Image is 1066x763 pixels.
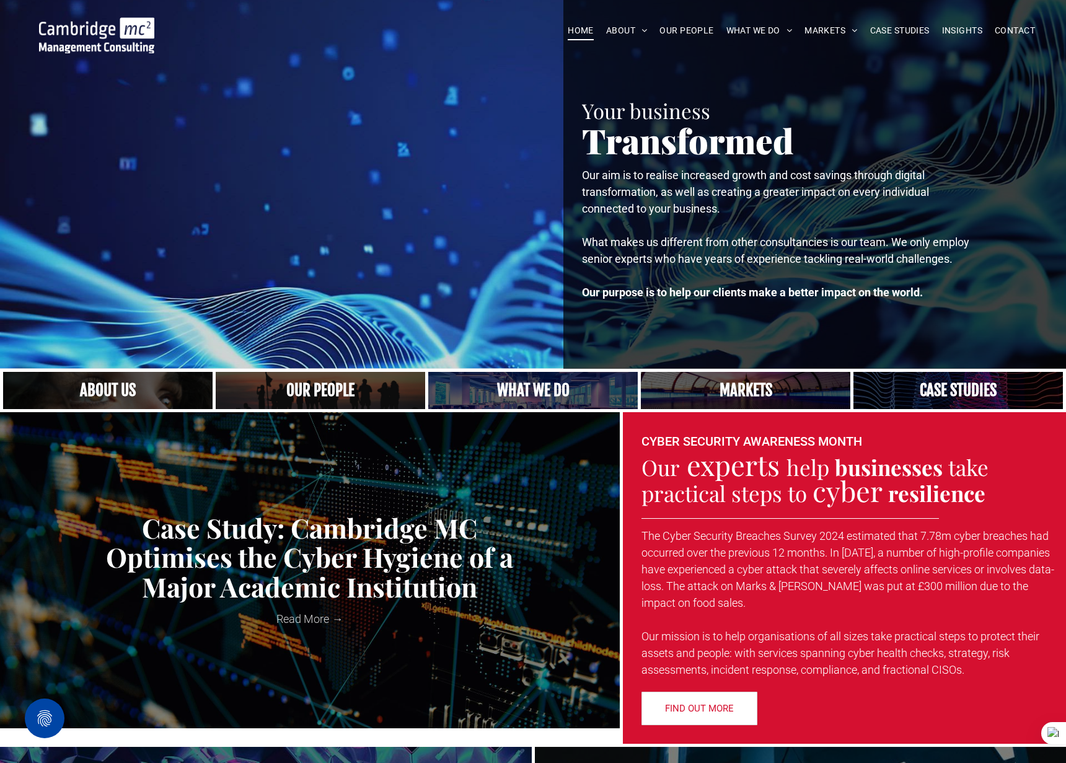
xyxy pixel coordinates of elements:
a: OUR PEOPLE [653,21,720,40]
strong: Our purpose is to help our clients make a better impact on the world. [582,286,923,299]
span: Our [641,452,680,482]
a: Case Study: Cambridge MC Optimises the Cyber Hygiene of a Major Academic Institution [9,513,610,601]
a: A crowd in silhouette at sunset, on a rise or lookout point [216,372,425,409]
a: INSIGHTS [936,21,989,40]
span: FIND OUT MORE [665,693,734,724]
span: Our aim is to realise increased growth and cost savings through digital transformation, as well a... [582,169,929,215]
a: HOME [562,21,600,40]
span: Transformed [582,117,794,163]
a: CONTACT [989,21,1041,40]
a: WHAT WE DO [720,21,799,40]
a: Our Markets | Cambridge Management Consulting [641,372,850,409]
a: Your Business Transformed | Cambridge Management Consulting [39,19,154,32]
span: The Cyber Security Breaches Survey 2024 estimated that 7.78m cyber breaches had occurred over the... [641,529,1054,609]
span: experts [687,446,780,483]
span: take practical steps to [641,452,989,508]
a: CASE STUDIES | See an Overview of All Our Case Studies | Cambridge Management Consulting [853,372,1063,409]
a: FIND OUT MORE [641,692,757,725]
span: cyber [813,472,883,509]
span: help [786,452,829,482]
a: MARKETS [798,21,863,40]
a: CASE STUDIES [864,21,936,40]
font: CYBER SECURITY AWARENESS MONTH [641,434,862,449]
strong: resilience [888,479,985,508]
strong: businesses [835,452,943,482]
a: ABOUT [600,21,654,40]
span: Your business [582,97,710,124]
a: Read More → [9,611,610,627]
img: Go to Homepage [39,17,154,53]
span: What makes us different from other consultancies is our team. We only employ senior experts who h... [582,236,969,265]
a: A yoga teacher lifting his whole body off the ground in the peacock pose [428,372,638,409]
span: Our mission is to help organisations of all sizes take practical steps to protect their assets an... [641,630,1039,676]
a: Close up of woman's face, centered on her eyes [3,372,213,409]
